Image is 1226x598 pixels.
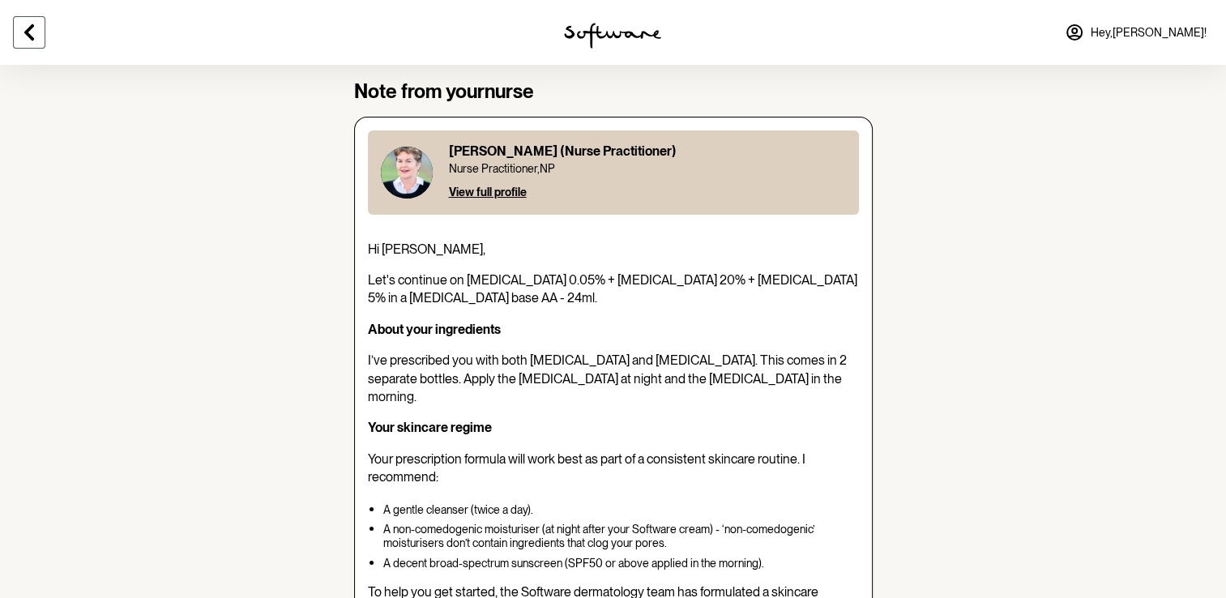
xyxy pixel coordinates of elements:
span: I’ve prescribed you with both [MEDICAL_DATA] and [MEDICAL_DATA]. This comes in 2 separate bottles... [368,352,847,404]
strong: About your ingredients [368,322,501,337]
span: Hey, [PERSON_NAME] ! [1091,26,1207,40]
span: Your prescription formula will work best as part of a consistent skincare routine. I recommend: [368,451,805,485]
p: Nurse Practitioner , NP [449,162,677,176]
p: [PERSON_NAME] (Nurse Practitioner) [449,143,677,159]
p: A non-comedogenic moisturiser (at night after your Software cream) - ‘non-comedogenic’ moisturise... [383,523,859,550]
h4: Note from your nurse [354,80,873,104]
button: View full profile [449,186,527,199]
p: A gentle cleanser (twice a day). [383,503,859,517]
a: Hey,[PERSON_NAME]! [1055,13,1216,52]
span: Hi [PERSON_NAME], [368,241,485,257]
img: Ann Louise Butler [381,147,433,199]
p: A decent broad-spectrum sunscreen (SPF50 or above applied in the morning). [383,557,859,570]
img: software logo [564,23,661,49]
span: Let's continue on [MEDICAL_DATA] 0.05% + [MEDICAL_DATA] 20% + [MEDICAL_DATA] 5% in a [MEDICAL_DAT... [368,272,857,305]
strong: Your skincare regime [368,420,492,435]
